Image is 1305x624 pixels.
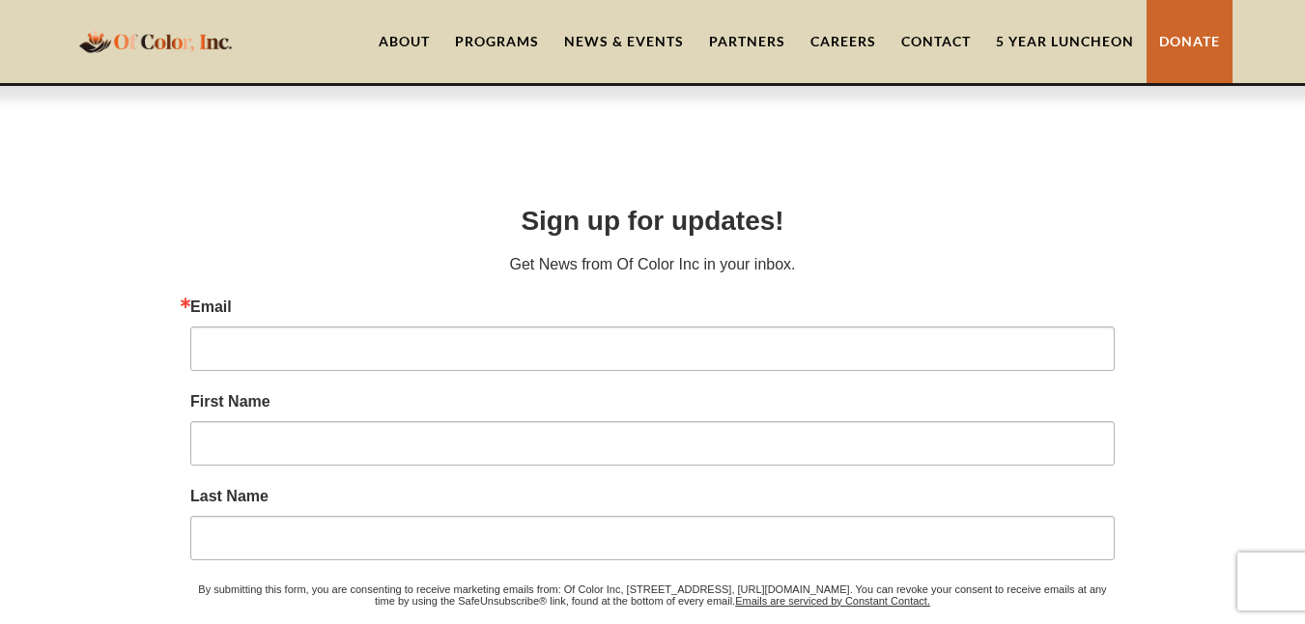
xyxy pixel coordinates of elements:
div: Programs [455,32,539,51]
label: Last Name [190,489,1115,504]
h2: Sign up for updates! [190,201,1115,241]
p: By submitting this form, you are consenting to receive marketing emails from: Of Color Inc, [STRE... [190,583,1115,607]
label: Email [190,299,1115,315]
a: Emails are serviced by Constant Contact. [735,595,930,607]
label: First Name [190,394,1115,410]
p: Get News from Of Color Inc in your inbox. [190,253,1115,276]
a: home [73,18,238,64]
